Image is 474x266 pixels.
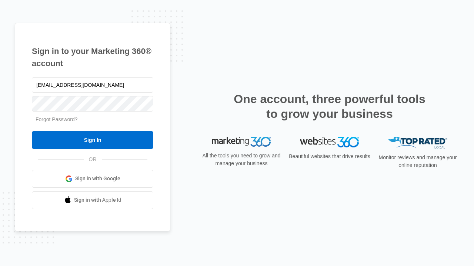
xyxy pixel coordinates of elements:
[36,116,78,122] a: Forgot Password?
[212,137,271,147] img: Marketing 360
[200,152,283,167] p: All the tools you need to grow and manage your business
[32,131,153,149] input: Sign In
[376,154,459,169] p: Monitor reviews and manage your online reputation
[32,191,153,209] a: Sign in with Apple Id
[288,153,371,160] p: Beautiful websites that drive results
[32,77,153,93] input: Email
[300,137,359,147] img: Websites 360
[231,92,428,121] h2: One account, three powerful tools to grow your business
[84,156,102,163] span: OR
[32,170,153,188] a: Sign in with Google
[388,137,447,149] img: Top Rated Local
[75,175,120,183] span: Sign in with Google
[32,45,153,69] h1: Sign in to your Marketing 360® account
[74,196,121,204] span: Sign in with Apple Id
